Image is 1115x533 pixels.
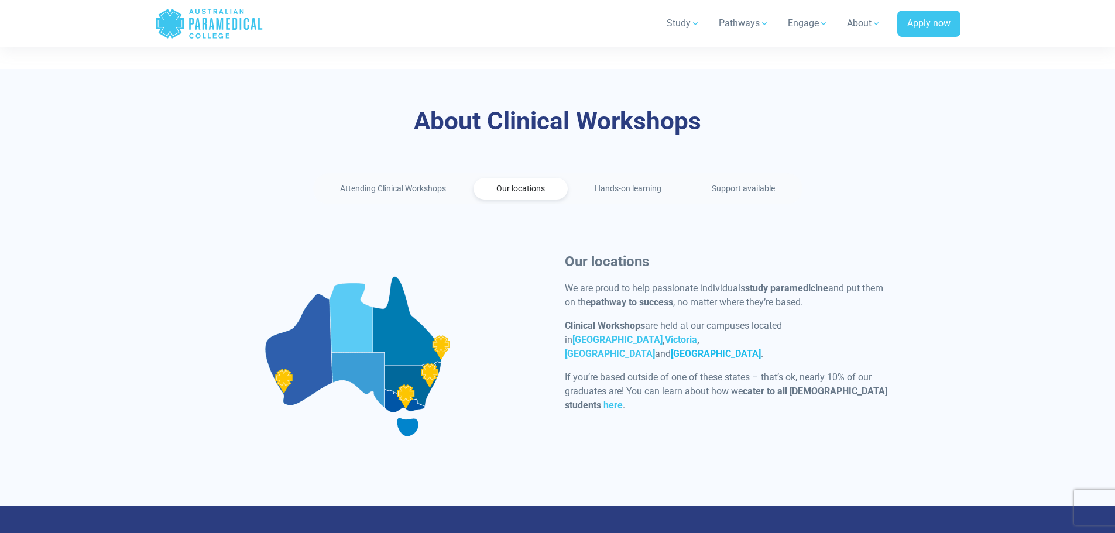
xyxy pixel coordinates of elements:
[660,7,707,40] a: Study
[565,319,893,361] p: are held at our campuses located in and .
[665,334,697,345] a: Victoria
[572,334,663,345] a: [GEOGRAPHIC_DATA]
[897,11,960,37] a: Apply now
[565,281,893,310] p: We are proud to help passionate individuals and put them on the , no matter where they’re based.
[671,348,761,359] a: [GEOGRAPHIC_DATA]
[745,283,828,294] strong: study paramedicine
[689,178,798,200] a: Support available
[565,370,893,412] p: If you’re based outside of one of these states – that’s ok, nearly 10% of our graduates are! You ...
[474,178,568,200] a: Our locations
[572,178,685,200] a: Hands-on learning
[565,320,645,331] strong: Clinical Workshops
[215,106,900,136] h3: About Clinical Workshops
[155,5,263,43] a: Australian Paramedical College
[603,400,623,411] a: here
[663,334,665,345] strong: ,
[697,334,699,345] strong: ,
[565,253,649,270] strong: Our locations
[565,348,655,359] a: [GEOGRAPHIC_DATA]
[591,297,673,308] strong: pathway to success
[781,7,835,40] a: Engage
[712,7,776,40] a: Pathways
[840,7,888,40] a: About
[318,178,469,200] a: Attending Clinical Workshops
